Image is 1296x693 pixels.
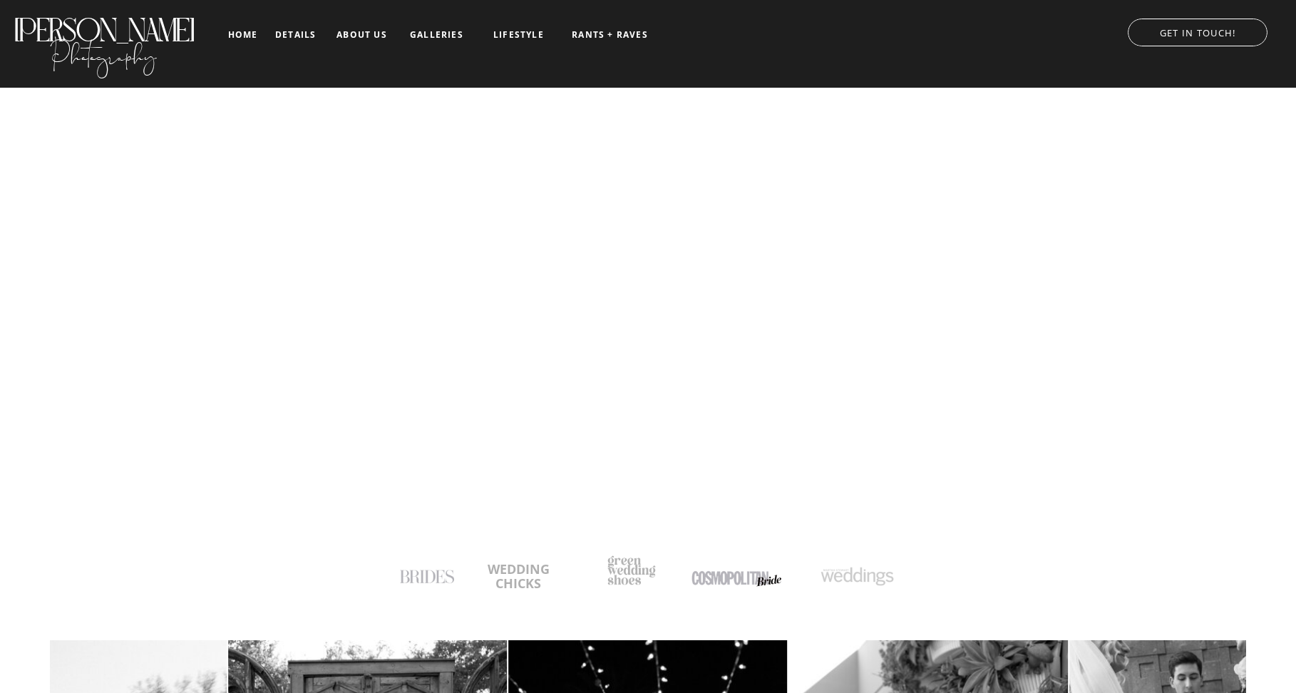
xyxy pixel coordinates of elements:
[332,30,391,40] a: about us
[12,11,195,35] a: [PERSON_NAME]
[374,295,922,310] h1: LUXURY WEDDING PHOTOGRAPHER based in [GEOGRAPHIC_DATA] [US_STATE]
[488,560,550,592] b: WEDDING CHICKS
[260,331,1036,369] h2: TELLING YOUR LOVE STORY
[483,30,555,40] a: LIFESTYLE
[1114,24,1282,38] a: GET IN TOUCH!
[275,30,316,38] a: details
[570,30,649,40] a: RANTS + RAVES
[407,30,466,40] a: galleries
[226,30,259,39] a: home
[12,28,195,75] a: Photography
[446,388,850,402] h3: DOCUMENTARY-STYLE PHOTOGRAPHY WITH A TOUCH OF EDITORIAL FLAIR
